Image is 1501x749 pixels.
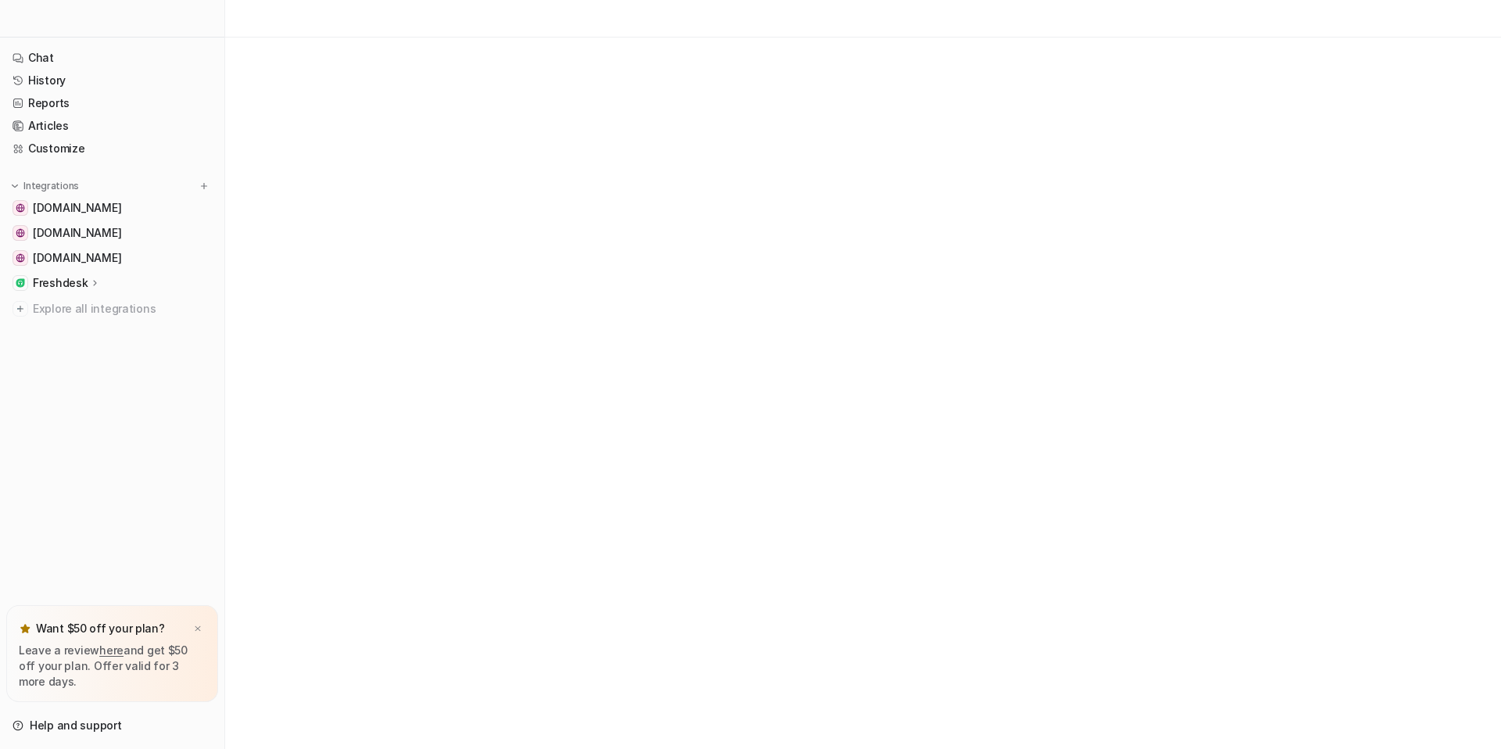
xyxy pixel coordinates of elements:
[16,203,25,213] img: help.flinks.com
[23,180,79,192] p: Integrations
[6,178,84,194] button: Integrations
[33,200,121,216] span: [DOMAIN_NAME]
[99,643,124,657] a: here
[13,301,28,317] img: explore all integrations
[6,138,218,159] a: Customize
[6,47,218,69] a: Chat
[6,247,218,269] a: dash.readme.com[DOMAIN_NAME]
[16,253,25,263] img: dash.readme.com
[6,115,218,137] a: Articles
[6,298,218,320] a: Explore all integrations
[199,181,210,192] img: menu_add.svg
[33,225,121,241] span: [DOMAIN_NAME]
[33,275,88,291] p: Freshdesk
[193,624,202,634] img: x
[16,278,25,288] img: Freshdesk
[19,643,206,690] p: Leave a review and get $50 off your plan. Offer valid for 3 more days.
[6,70,218,91] a: History
[6,222,218,244] a: docs.flinks.com[DOMAIN_NAME]
[16,228,25,238] img: docs.flinks.com
[6,197,218,219] a: help.flinks.com[DOMAIN_NAME]
[6,92,218,114] a: Reports
[36,621,165,636] p: Want $50 off your plan?
[33,250,121,266] span: [DOMAIN_NAME]
[33,296,212,321] span: Explore all integrations
[19,622,31,635] img: star
[9,181,20,192] img: expand menu
[6,715,218,736] a: Help and support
